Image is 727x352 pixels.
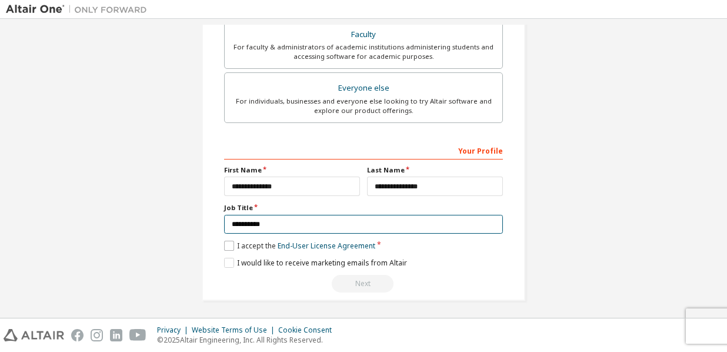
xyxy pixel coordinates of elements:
img: instagram.svg [91,329,103,341]
img: altair_logo.svg [4,329,64,341]
div: Privacy [157,326,192,335]
img: youtube.svg [129,329,146,341]
div: For individuals, businesses and everyone else looking to try Altair software and explore our prod... [232,97,495,115]
label: Job Title [224,203,503,212]
img: Altair One [6,4,153,15]
div: Cookie Consent [278,326,339,335]
div: Your Profile [224,141,503,160]
div: Website Terms of Use [192,326,278,335]
label: Last Name [367,165,503,175]
div: Read and acccept EULA to continue [224,275,503,293]
div: For faculty & administrators of academic institutions administering students and accessing softwa... [232,42,495,61]
div: Everyone else [232,80,495,97]
p: © 2025 Altair Engineering, Inc. All Rights Reserved. [157,335,339,345]
label: I would like to receive marketing emails from Altair [224,258,407,268]
img: facebook.svg [71,329,84,341]
a: End-User License Agreement [278,241,375,251]
label: I accept the [224,241,375,251]
div: Faculty [232,26,495,43]
img: linkedin.svg [110,329,122,341]
label: First Name [224,165,360,175]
